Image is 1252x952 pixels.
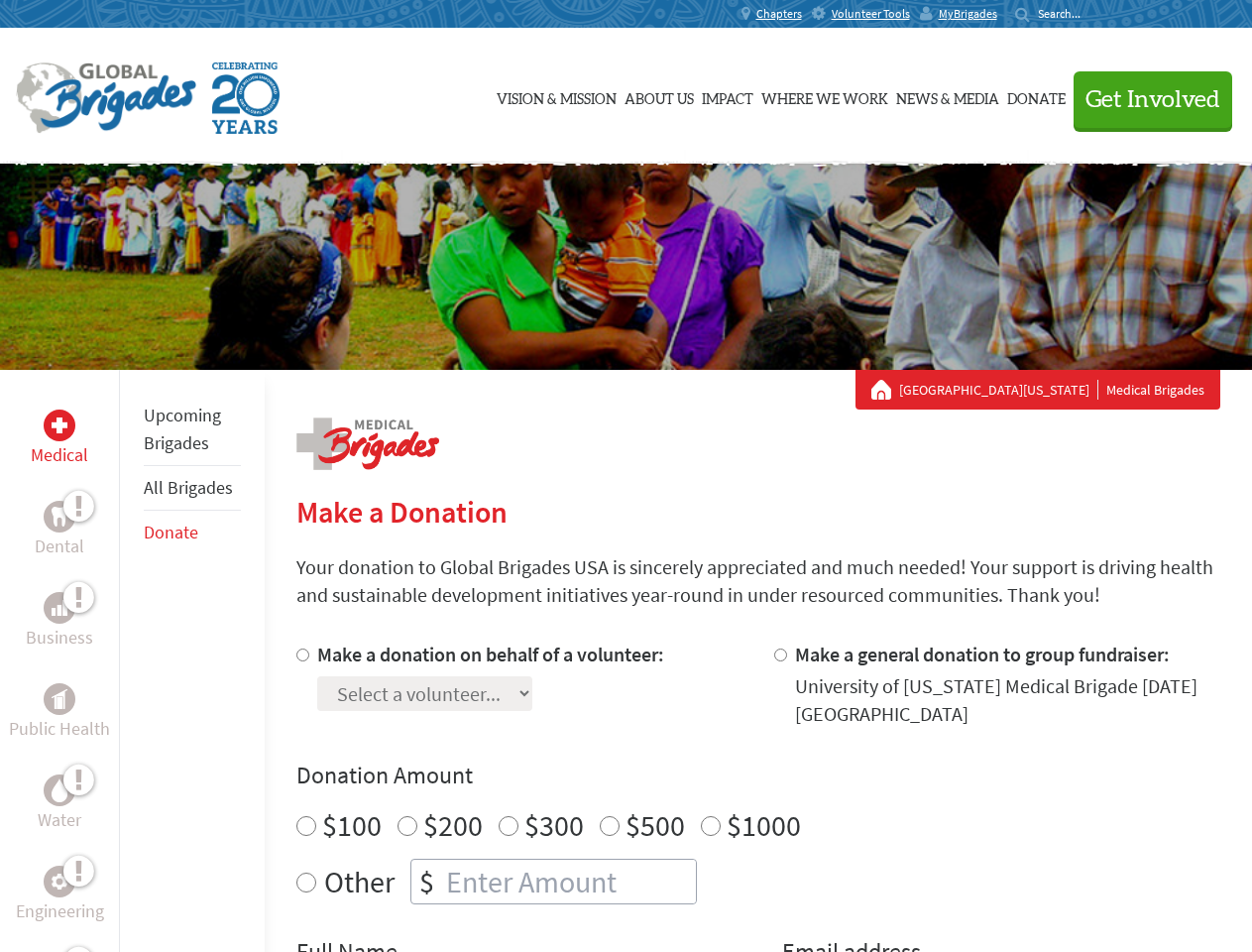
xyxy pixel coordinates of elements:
[899,380,1098,400] a: [GEOGRAPHIC_DATA][US_STATE]
[423,806,483,844] label: $200
[212,62,280,134] img: Global Brigades Celebrating 20 Years
[144,466,241,511] li: All Brigades
[9,715,110,743] p: Public Health
[626,806,685,844] label: $500
[795,672,1220,728] div: University of [US_STATE] Medical Brigade [DATE] [GEOGRAPHIC_DATA]
[317,642,664,666] label: Make a donation on behalf of a volunteer:
[44,866,75,897] div: Engineering
[52,778,67,801] img: Water
[52,417,67,433] img: Medical
[832,6,910,22] span: Volunteer Tools
[795,642,1170,666] label: Make a general donation to group fundraiser:
[322,806,382,844] label: $100
[44,683,75,715] div: Public Health
[35,533,84,560] p: Dental
[16,897,104,925] p: Engineering
[524,806,584,844] label: $300
[1074,71,1232,128] button: Get Involved
[52,507,67,526] img: Dental
[44,410,75,441] div: Medical
[1085,88,1220,112] span: Get Involved
[9,683,110,743] a: Public HealthPublic Health
[31,441,88,469] p: Medical
[761,47,888,146] a: Where We Work
[756,6,802,22] span: Chapters
[31,410,88,469] a: MedicalMedical
[26,592,93,652] a: BusinessBusiness
[702,47,753,146] a: Impact
[44,501,75,533] div: Dental
[35,501,84,560] a: DentalDental
[144,476,233,499] a: All Brigades
[16,866,104,925] a: EngineeringEngineering
[144,521,198,543] a: Donate
[144,394,241,466] li: Upcoming Brigades
[727,806,801,844] label: $1000
[144,404,221,454] a: Upcoming Brigades
[896,47,999,146] a: News & Media
[324,859,395,904] label: Other
[16,62,196,134] img: Global Brigades Logo
[1038,6,1094,21] input: Search...
[625,47,694,146] a: About Us
[411,860,442,903] div: $
[52,600,67,616] img: Business
[144,511,241,554] li: Donate
[26,624,93,652] p: Business
[38,806,81,834] p: Water
[52,689,67,709] img: Public Health
[296,760,1220,791] h4: Donation Amount
[497,47,617,146] a: Vision & Mission
[296,417,439,470] img: logo-medical.png
[939,6,997,22] span: MyBrigades
[442,860,696,903] input: Enter Amount
[296,553,1220,609] p: Your donation to Global Brigades USA is sincerely appreciated and much needed! Your support is dr...
[871,380,1204,400] div: Medical Brigades
[296,494,1220,530] h2: Make a Donation
[44,774,75,806] div: Water
[38,774,81,834] a: WaterWater
[1007,47,1066,146] a: Donate
[44,592,75,624] div: Business
[52,874,67,890] img: Engineering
